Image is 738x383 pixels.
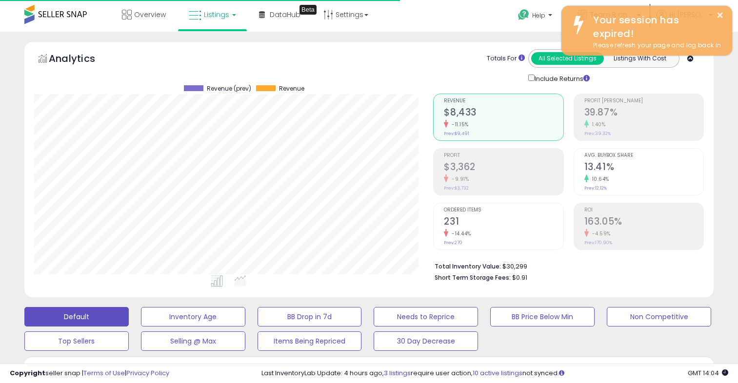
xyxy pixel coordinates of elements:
[10,369,169,378] div: seller snap | |
[384,368,411,378] a: 3 listings
[444,107,563,120] h2: $8,433
[589,230,611,237] small: -4.59%
[10,368,45,378] strong: Copyright
[584,131,611,136] small: Prev: 39.32%
[521,73,601,84] div: Include Returns
[584,161,703,174] h2: 13.41%
[487,54,525,63] div: Totals For
[603,52,676,65] button: Listings With Cost
[448,175,469,183] small: -9.91%
[490,307,595,326] button: BB Price Below Min
[258,307,362,326] button: BB Drop in 7d
[141,307,245,326] button: Inventory Age
[448,121,469,128] small: -11.15%
[204,10,229,19] span: Listings
[126,368,169,378] a: Privacy Policy
[448,230,471,237] small: -14.44%
[24,331,129,351] button: Top Sellers
[134,10,166,19] span: Overview
[584,107,703,120] h2: 39.87%
[207,85,251,92] span: Revenue (prev)
[444,185,469,191] small: Prev: $3,732
[518,9,530,21] i: Get Help
[444,216,563,229] h2: 231
[607,307,711,326] button: Non Competitive
[584,98,703,104] span: Profit [PERSON_NAME]
[532,11,545,19] span: Help
[589,175,609,183] small: 10.64%
[435,260,697,271] li: $30,299
[584,240,612,246] small: Prev: 170.90%
[586,41,725,50] div: Please refresh your page and log back in
[512,273,527,282] span: $0.91
[584,208,703,213] span: ROI
[141,331,245,351] button: Selling @ Max
[510,1,562,32] a: Help
[584,185,607,191] small: Prev: 12.12%
[444,131,469,136] small: Prev: $9,491
[473,368,522,378] a: 10 active listings
[586,13,725,41] div: Your session has expired!
[444,161,563,174] h2: $3,362
[435,262,501,270] b: Total Inventory Value:
[374,307,478,326] button: Needs to Reprice
[299,5,317,15] div: Tooltip anchor
[444,240,462,246] small: Prev: 270
[258,331,362,351] button: Items Being Repriced
[688,368,728,378] span: 2025-08-11 14:04 GMT
[444,153,563,158] span: Profit
[83,368,125,378] a: Terms of Use
[270,10,300,19] span: DataHub
[261,369,728,378] div: Last InventoryLab Update: 4 hours ago, require user action, not synced.
[24,307,129,326] button: Default
[374,331,478,351] button: 30 Day Decrease
[444,208,563,213] span: Ordered Items
[531,52,604,65] button: All Selected Listings
[49,52,114,68] h5: Analytics
[444,98,563,104] span: Revenue
[589,121,606,128] small: 1.40%
[716,9,724,21] button: ×
[435,273,511,282] b: Short Term Storage Fees:
[279,85,304,92] span: Revenue
[584,153,703,158] span: Avg. Buybox Share
[584,216,703,229] h2: 163.05%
